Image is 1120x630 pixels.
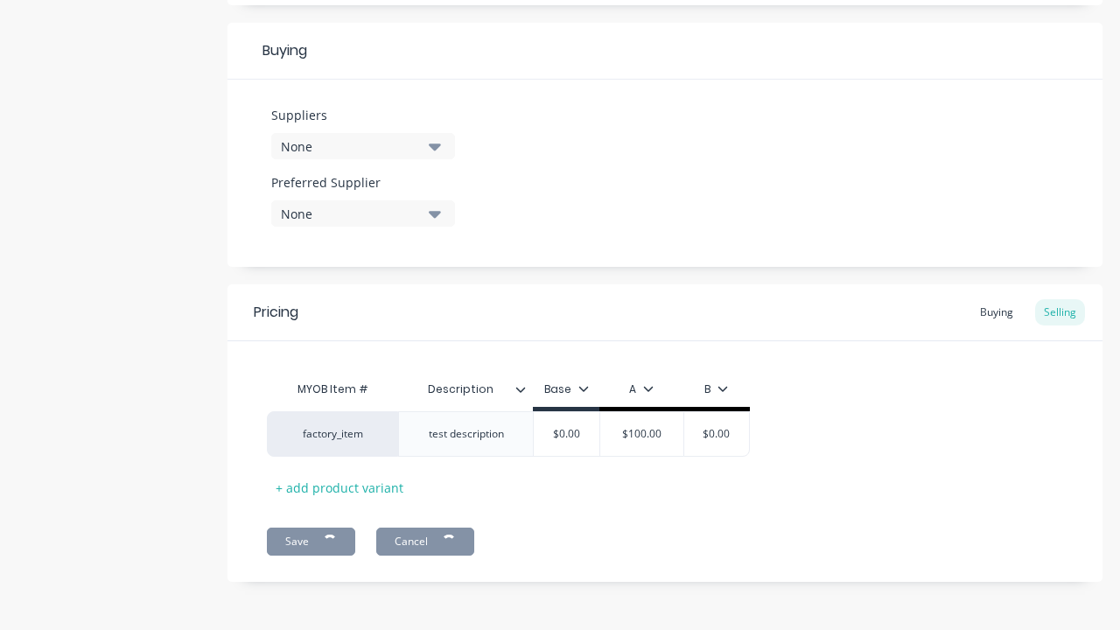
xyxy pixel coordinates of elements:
div: factory_itemtest description$0.00$100.00$0.00 [267,411,750,457]
div: $100.00 [598,412,685,456]
div: A [629,381,654,397]
div: None [281,137,421,156]
div: + add product variant [267,474,412,501]
button: None [271,133,455,159]
div: Buying [227,23,1102,80]
div: B [704,381,728,397]
div: Selling [1035,299,1085,325]
div: Base [544,381,589,397]
label: Suppliers [271,106,455,124]
div: $0.00 [673,412,760,456]
div: Description [398,367,522,411]
label: Preferred Supplier [271,173,455,192]
div: test description [415,423,518,445]
div: $0.00 [523,412,611,456]
button: None [271,200,455,227]
div: factory_item [284,426,381,442]
button: Save [267,528,355,556]
div: MYOB Item # [267,372,398,407]
div: None [281,205,421,223]
button: Cancel [376,528,474,556]
div: Description [398,372,533,407]
div: Pricing [254,302,298,323]
div: Buying [971,299,1022,325]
